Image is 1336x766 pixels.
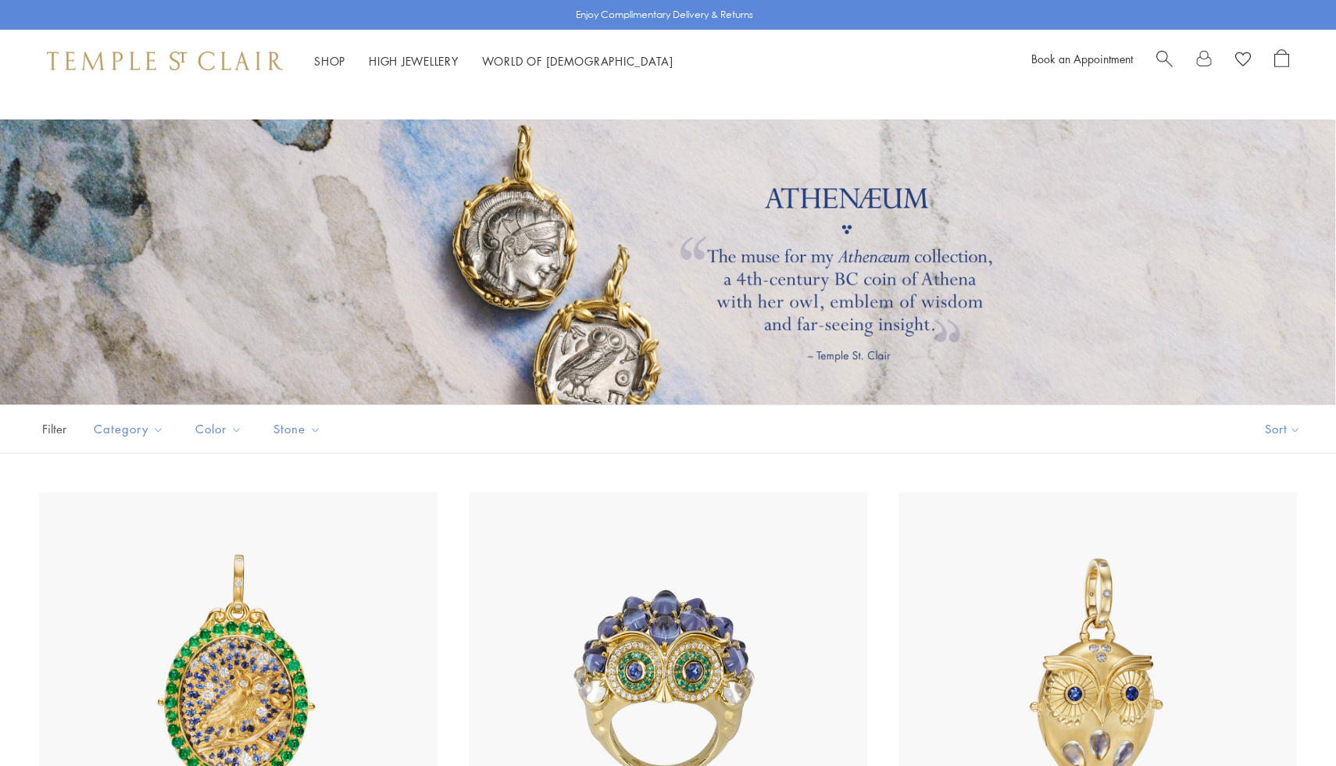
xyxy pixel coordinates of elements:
a: Book an Appointment [1031,51,1133,66]
a: View Wishlist [1235,49,1251,73]
img: Temple St. Clair [47,52,283,70]
a: Search [1156,49,1173,73]
a: High JewelleryHigh Jewellery [369,53,459,69]
p: Enjoy Complimentary Delivery & Returns [576,7,753,23]
button: Color [184,412,254,447]
nav: Main navigation [314,52,673,71]
span: Category [86,419,176,439]
span: Color [188,419,254,439]
span: Stone [266,419,333,439]
a: World of [DEMOGRAPHIC_DATA]World of [DEMOGRAPHIC_DATA] [482,53,673,69]
a: Open Shopping Bag [1274,49,1289,73]
iframe: Gorgias live chat messenger [1258,693,1320,750]
button: Category [82,412,176,447]
a: ShopShop [314,53,345,69]
button: Stone [262,412,333,447]
button: Show sort by [1230,405,1336,453]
